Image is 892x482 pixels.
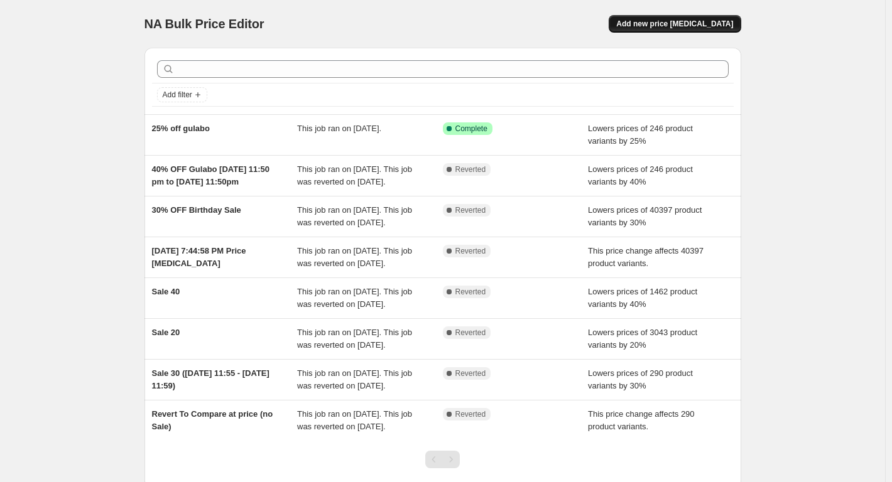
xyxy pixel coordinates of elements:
span: This job ran on [DATE]. This job was reverted on [DATE]. [297,287,412,309]
span: Add filter [163,90,192,100]
span: Reverted [455,328,486,338]
button: Add new price [MEDICAL_DATA] [609,15,741,33]
span: Reverted [455,409,486,419]
span: Reverted [455,164,486,174]
span: Lowers prices of 40397 product variants by 30% [588,205,702,227]
span: 40% OFF Gulabo [DATE] 11:50 pm to [DATE] 11:50pm [152,164,270,186]
span: Sale 20 [152,328,180,337]
span: 30% OFF Birthday Sale [152,205,241,215]
span: Reverted [455,205,486,215]
span: [DATE] 7:44:58 PM Price [MEDICAL_DATA] [152,246,246,268]
span: This job ran on [DATE]. [297,124,381,133]
span: Complete [455,124,487,134]
span: Lowers prices of 246 product variants by 25% [588,124,693,146]
span: This job ran on [DATE]. This job was reverted on [DATE]. [297,246,412,268]
span: Lowers prices of 246 product variants by 40% [588,164,693,186]
nav: Pagination [425,451,460,468]
span: This price change affects 290 product variants. [588,409,695,431]
span: 25% off gulabo [152,124,210,133]
span: Sale 30 ([DATE] 11:55 - [DATE] 11:59) [152,368,269,390]
span: Add new price [MEDICAL_DATA] [616,19,733,29]
button: Add filter [157,87,207,102]
span: Lowers prices of 290 product variants by 30% [588,368,693,390]
span: NA Bulk Price Editor [144,17,264,31]
span: This job ran on [DATE]. This job was reverted on [DATE]. [297,409,412,431]
span: Lowers prices of 3043 product variants by 20% [588,328,697,350]
span: This job ran on [DATE]. This job was reverted on [DATE]. [297,205,412,227]
span: Reverted [455,246,486,256]
span: This job ran on [DATE]. This job was reverted on [DATE]. [297,328,412,350]
span: Sale 40 [152,287,180,296]
span: Lowers prices of 1462 product variants by 40% [588,287,697,309]
span: Reverted [455,287,486,297]
span: This job ran on [DATE]. This job was reverted on [DATE]. [297,164,412,186]
span: This price change affects 40397 product variants. [588,246,704,268]
span: This job ran on [DATE]. This job was reverted on [DATE]. [297,368,412,390]
span: Reverted [455,368,486,378]
span: Revert To Compare at price (no Sale) [152,409,273,431]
